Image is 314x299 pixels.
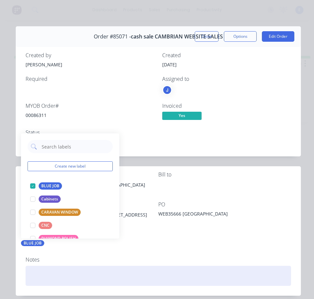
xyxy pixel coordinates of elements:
span: cash sale CAMBRIAN WEBSITE SALES [131,34,223,40]
span: [DATE] [162,61,177,68]
button: CARAVAN WINDOW [28,208,83,217]
div: 00086311 [26,112,154,119]
div: [PERSON_NAME] [26,61,154,68]
div: Invoiced [162,103,291,109]
button: Cabinets [28,195,63,204]
button: J [162,85,172,95]
button: Create new label [28,161,113,171]
button: Options [224,31,257,42]
div: Bill to [158,172,296,178]
div: Assigned to [162,76,291,82]
div: CARAVAN WINDOW [39,209,81,216]
span: Order #85071 - [94,34,131,40]
button: DIAMOND POLISH [28,234,81,243]
div: Created by [26,52,154,58]
div: Created [162,52,291,58]
div: Cabinets [39,195,61,203]
div: DIAMOND POLISH [39,235,78,242]
div: CNC [39,222,52,229]
div: PO [158,201,296,208]
div: Status [26,129,154,136]
div: MYOB Order # [26,103,154,109]
div: Notes [26,257,291,263]
div: BLUE JOB [21,240,44,246]
span: Yes [162,112,202,120]
button: BLUE JOB [28,181,65,191]
div: BLUE JOB [39,182,62,190]
button: Close [195,31,219,42]
input: Search labels [41,140,109,153]
button: CNC [28,221,55,230]
button: Edit Order [262,31,294,42]
div: WEB35666 [GEOGRAPHIC_DATA] [158,210,240,219]
div: Required [26,76,154,82]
